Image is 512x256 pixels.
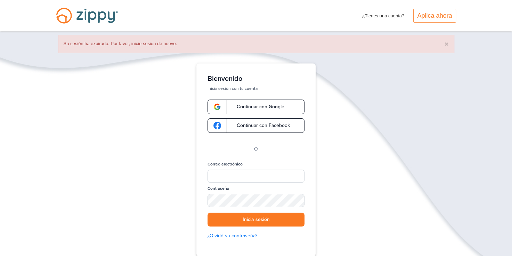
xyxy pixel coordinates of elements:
[208,86,304,91] p: Inicia sesión con tu cuenta.
[213,122,221,129] img: logotipo de google
[208,213,304,227] button: Inicia sesión
[208,186,229,191] label: Contraseña
[444,40,448,48] button: ×
[208,170,304,183] input: Correo electrónico
[230,123,290,128] span: Continuar con Facebook
[208,161,243,167] label: Correo electrónico
[208,194,304,207] input: Contraseña
[230,104,284,109] span: Continuar con Google
[362,9,405,20] span: ¿Tienes una cuenta?
[208,118,304,133] a: logotipo de googleContinuar con Facebook
[208,75,304,83] h1: Bienvenido
[64,41,177,46] font: Su sesión ha expirado. Por favor, inicie sesión de nuevo.
[213,103,221,111] img: logotipo de google
[413,9,456,23] a: Aplica ahora
[254,145,258,153] p: O
[208,100,304,114] a: logotipo de googleContinuar con Google
[208,232,304,240] a: ¿Olvidó su contraseña?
